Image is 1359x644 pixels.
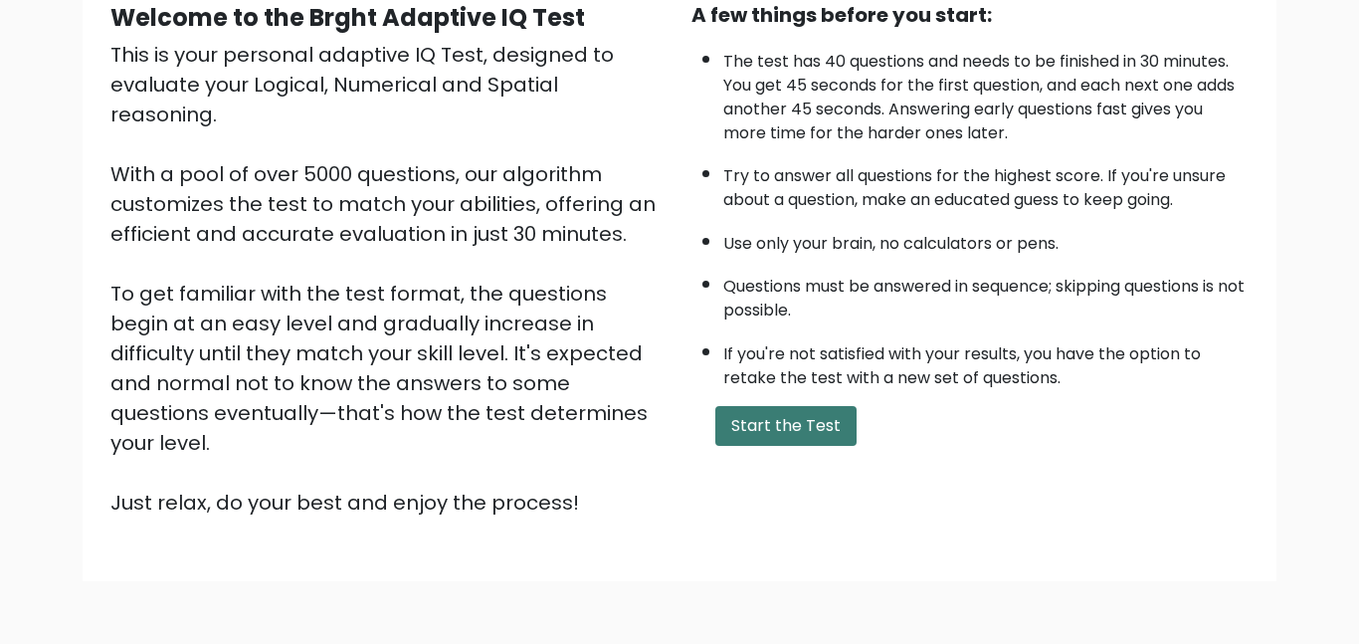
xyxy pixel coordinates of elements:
li: The test has 40 questions and needs to be finished in 30 minutes. You get 45 seconds for the firs... [723,40,1249,145]
li: Use only your brain, no calculators or pens. [723,222,1249,256]
button: Start the Test [715,406,857,446]
li: Questions must be answered in sequence; skipping questions is not possible. [723,265,1249,322]
li: If you're not satisfied with your results, you have the option to retake the test with a new set ... [723,332,1249,390]
li: Try to answer all questions for the highest score. If you're unsure about a question, make an edu... [723,154,1249,212]
div: This is your personal adaptive IQ Test, designed to evaluate your Logical, Numerical and Spatial ... [110,40,668,518]
b: Welcome to the Brght Adaptive IQ Test [110,1,585,34]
